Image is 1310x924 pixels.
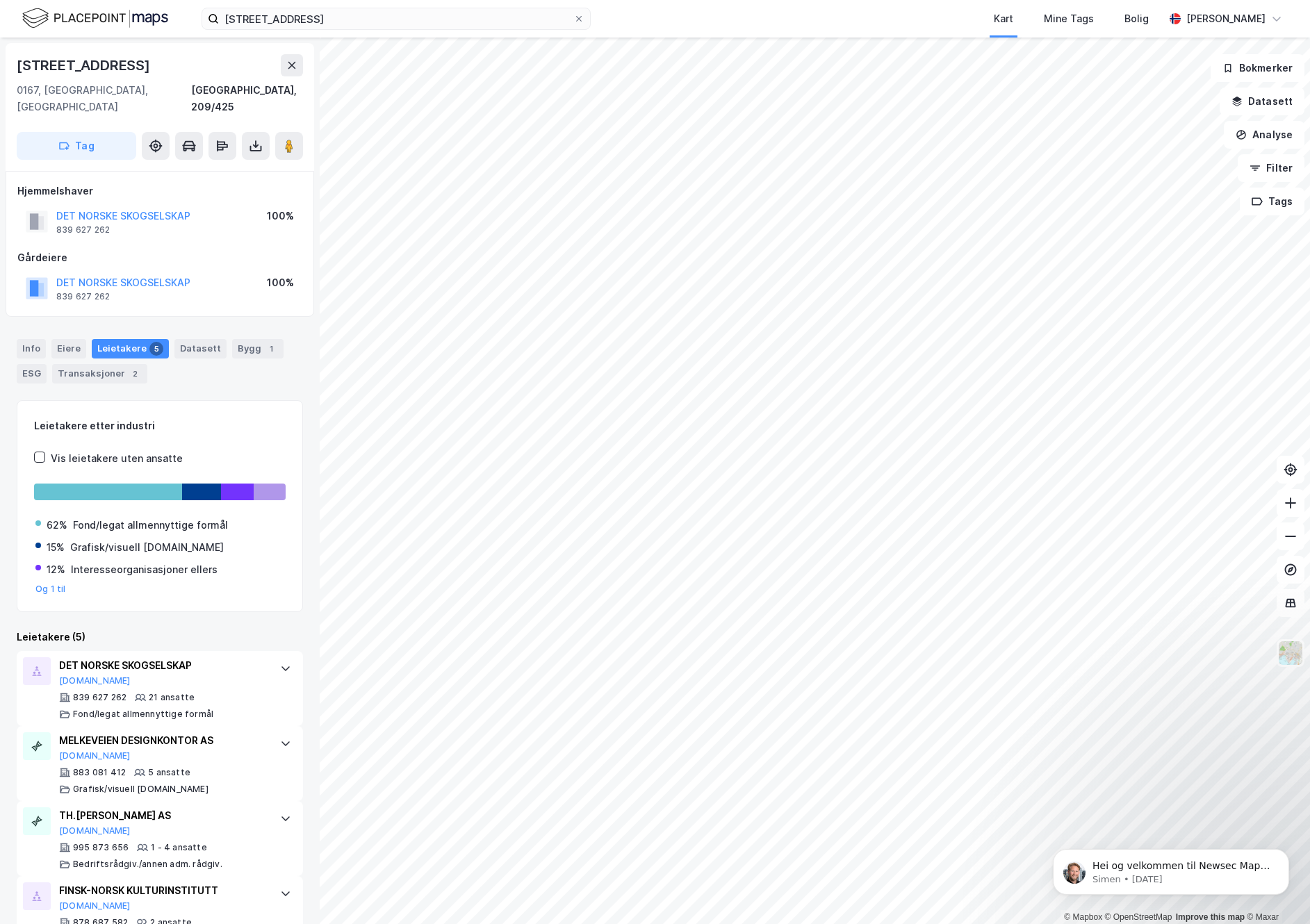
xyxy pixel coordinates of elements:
div: Datasett [174,339,227,358]
div: 100% [267,274,294,291]
div: ESG [17,364,47,383]
div: Gårdeiere [17,249,302,266]
div: Bygg [232,339,284,358]
div: Transaksjoner [52,364,147,383]
div: 100% [267,208,294,224]
div: Eiere [51,339,86,358]
button: Analyse [1224,121,1304,149]
div: 21 ansatte [149,692,195,703]
div: 0167, [GEOGRAPHIC_DATA], [GEOGRAPHIC_DATA] [17,82,191,115]
input: Søk på adresse, matrikkel, gårdeiere, leietakere eller personer [219,8,573,29]
div: [GEOGRAPHIC_DATA], 209/425 [191,82,303,115]
button: [DOMAIN_NAME] [59,675,131,686]
div: [STREET_ADDRESS] [17,54,153,76]
div: 883 081 412 [73,767,126,778]
div: 5 [149,342,163,356]
div: 839 627 262 [56,224,110,236]
div: Hjemmelshaver [17,183,302,199]
button: Datasett [1220,88,1304,115]
div: Vis leietakere uten ansatte [51,450,183,467]
div: 2 [128,367,142,381]
div: Mine Tags [1044,10,1094,27]
div: Bedriftsrådgiv./annen adm. rådgiv. [73,859,222,870]
div: 5 ansatte [148,767,190,778]
button: [DOMAIN_NAME] [59,825,131,836]
button: Filter [1238,154,1304,182]
a: Mapbox [1064,912,1102,922]
div: Grafisk/visuell [DOMAIN_NAME] [70,539,224,556]
div: [PERSON_NAME] [1186,10,1266,27]
div: 839 627 262 [56,291,110,302]
div: Fond/legat allmennyttige formål [73,709,213,720]
div: Fond/legat allmennyttige formål [73,517,228,534]
button: Og 1 til [35,584,66,595]
div: TH.[PERSON_NAME] AS [59,807,266,824]
div: Interesseorganisasjoner ellers [71,561,218,578]
div: Grafisk/visuell [DOMAIN_NAME] [73,784,208,795]
div: DET NORSKE SKOGSELSKAP [59,657,266,674]
button: [DOMAIN_NAME] [59,900,131,911]
img: logo.f888ab2527a4732fd821a326f86c7f29.svg [22,6,168,31]
div: 995 873 656 [73,842,129,853]
div: Info [17,339,46,358]
div: Leietakere (5) [17,629,303,645]
button: Tags [1240,188,1304,215]
div: Leietakere etter industri [34,418,286,434]
div: 1 - 4 ansatte [151,842,207,853]
button: Tag [17,132,136,160]
div: FINSK-NORSK KULTURINSTITUTT [59,882,266,899]
iframe: Intercom notifications message [1032,820,1310,917]
button: [DOMAIN_NAME] [59,750,131,761]
a: OpenStreetMap [1105,912,1172,922]
a: Improve this map [1176,912,1245,922]
div: Kart [994,10,1013,27]
div: Bolig [1124,10,1149,27]
div: 62% [47,517,67,534]
img: Z [1277,640,1304,666]
div: 1 [264,342,278,356]
button: Bokmerker [1211,54,1304,82]
div: MELKEVEIEN DESIGNKONTOR AS [59,732,266,749]
div: 839 627 262 [73,692,126,703]
div: Leietakere [92,339,169,358]
div: 15% [47,539,65,556]
div: 12% [47,561,65,578]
